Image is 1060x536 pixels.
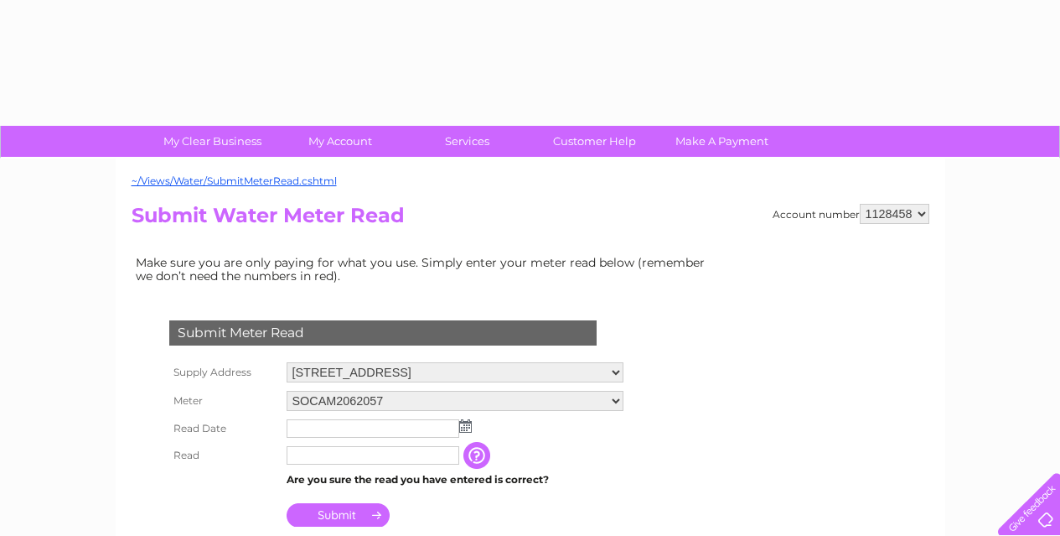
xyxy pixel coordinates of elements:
a: Make A Payment [653,126,791,157]
th: Read [165,442,282,469]
div: Account number [773,204,929,224]
div: Submit Meter Read [169,320,597,346]
a: Services [398,126,536,157]
a: My Clear Business [143,126,282,157]
th: Meter [165,387,282,415]
th: Read Date [165,415,282,442]
input: Information [463,442,494,469]
input: Submit [287,503,390,527]
th: Supply Address [165,358,282,387]
td: Make sure you are only paying for what you use. Simply enter your meter read below (remember we d... [132,252,718,287]
img: ... [459,419,472,433]
a: My Account [271,126,409,157]
td: Are you sure the read you have entered is correct? [282,469,628,491]
h2: Submit Water Meter Read [132,204,929,236]
a: ~/Views/Water/SubmitMeterRead.cshtml [132,174,337,187]
a: Customer Help [525,126,664,157]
